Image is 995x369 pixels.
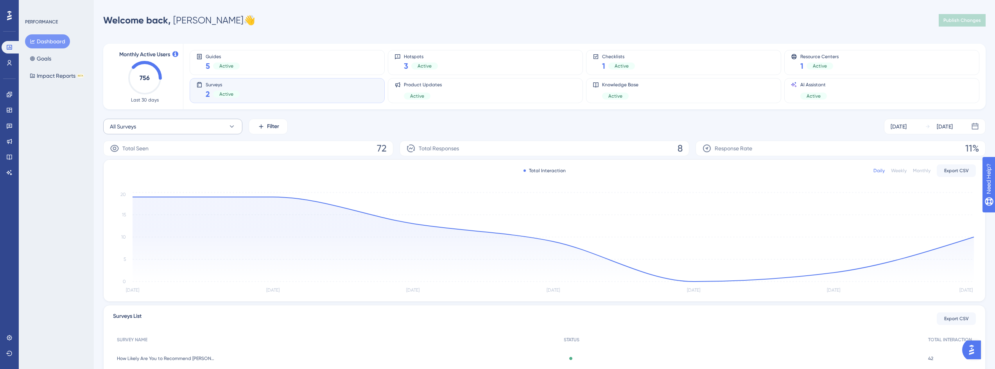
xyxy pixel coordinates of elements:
[249,119,288,134] button: Filter
[944,168,969,174] span: Export CSV
[615,63,629,69] span: Active
[117,355,215,362] span: How Likely Are You to Recommend [PERSON_NAME]?
[121,234,126,240] tspan: 10
[419,144,459,153] span: Total Responses
[267,122,279,131] span: Filter
[564,337,579,343] span: STATUS
[962,338,986,362] iframe: UserGuiding AI Assistant Launcher
[410,93,424,99] span: Active
[602,82,638,88] span: Knowledge Base
[77,74,84,78] div: BETA
[891,122,907,131] div: [DATE]
[117,337,147,343] span: SURVEY NAME
[122,212,126,217] tspan: 15
[928,355,933,362] span: 42
[827,287,840,293] tspan: [DATE]
[123,279,126,284] tspan: 0
[404,61,408,71] span: 3
[25,34,70,48] button: Dashboard
[807,93,821,99] span: Active
[608,93,622,99] span: Active
[25,52,56,66] button: Goals
[913,168,930,174] div: Monthly
[18,2,49,11] span: Need Help?
[547,287,560,293] tspan: [DATE]
[206,89,210,100] span: 2
[937,122,953,131] div: [DATE]
[131,97,159,103] span: Last 30 days
[206,82,240,87] span: Surveys
[939,14,986,27] button: Publish Changes
[266,287,280,293] tspan: [DATE]
[404,82,442,88] span: Product Updates
[715,144,752,153] span: Response Rate
[602,53,635,59] span: Checklists
[25,19,58,25] div: PERFORMANCE
[418,63,432,69] span: Active
[602,61,605,71] span: 1
[219,63,233,69] span: Active
[800,53,839,59] span: Resource Centers
[206,53,240,59] span: Guides
[120,192,126,197] tspan: 20
[800,61,803,71] span: 1
[523,168,566,174] div: Total Interaction
[103,119,242,134] button: All Surveys
[687,287,700,293] tspan: [DATE]
[891,168,907,174] div: Weekly
[103,14,255,27] div: [PERSON_NAME] 👋
[944,316,969,322] span: Export CSV
[140,74,150,82] text: 756
[119,50,170,59] span: Monthly Active Users
[800,82,827,88] span: AI Assistant
[928,337,972,343] span: TOTAL INTERACTION
[959,287,973,293] tspan: [DATE]
[873,168,885,174] div: Daily
[25,69,89,83] button: Impact ReportsBETA
[813,63,827,69] span: Active
[937,312,976,325] button: Export CSV
[206,61,210,71] span: 5
[122,144,149,153] span: Total Seen
[965,142,979,155] span: 11%
[678,142,683,155] span: 8
[124,257,126,262] tspan: 5
[110,122,136,131] span: All Surveys
[126,287,139,293] tspan: [DATE]
[943,17,981,23] span: Publish Changes
[404,53,438,59] span: Hotspots
[406,287,420,293] tspan: [DATE]
[219,91,233,97] span: Active
[113,312,142,326] span: Surveys List
[377,142,387,155] span: 72
[937,164,976,177] button: Export CSV
[103,14,171,26] span: Welcome back,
